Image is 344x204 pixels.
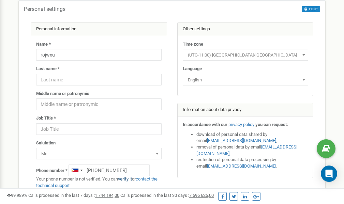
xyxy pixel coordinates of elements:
[118,176,132,182] a: verify it
[24,6,65,12] h5: Personal settings
[36,41,51,48] label: Name *
[36,49,162,61] input: Name
[36,115,56,122] label: Job Title *
[196,144,297,156] a: [EMAIL_ADDRESS][DOMAIN_NAME]
[228,122,254,127] a: privacy policy
[185,75,306,85] span: English
[36,176,158,188] a: contact the technical support
[7,193,27,198] span: 99,989%
[31,22,167,36] div: Personal information
[196,157,308,169] li: restriction of personal data processing by email .
[120,193,214,198] span: Calls processed in the last 30 days :
[183,66,202,72] label: Language
[183,49,308,61] span: (UTC-11:00) Pacific/Midway
[36,98,162,110] input: Middle name or patronymic
[36,176,162,189] p: Your phone number is not verified. You can or
[36,140,56,146] label: Salutation
[255,122,288,127] strong: you can request:
[302,6,320,12] button: HELP
[36,168,68,174] label: Phone number *
[36,66,60,72] label: Last name *
[196,131,308,144] li: download of personal data shared by email ,
[36,91,89,97] label: Middle name or patronymic
[196,144,308,157] li: removal of personal data by email ,
[183,41,203,48] label: Time zone
[178,22,313,36] div: Other settings
[185,50,306,60] span: (UTC-11:00) Pacific/Midway
[189,193,214,198] u: 7 596 625,00
[178,103,313,117] div: Information about data privacy
[321,166,337,182] div: Open Intercom Messenger
[69,165,85,176] div: Telephone country code
[183,74,308,85] span: English
[95,193,119,198] u: 1 744 194,00
[36,148,162,159] span: Mr.
[36,123,162,135] input: Job Title
[207,138,276,143] a: [EMAIL_ADDRESS][DOMAIN_NAME]
[207,163,276,169] a: [EMAIL_ADDRESS][DOMAIN_NAME]
[36,74,162,85] input: Last name
[39,149,159,159] span: Mr.
[69,164,150,176] input: +1-800-555-55-55
[28,193,119,198] span: Calls processed in the last 7 days :
[183,122,227,127] strong: In accordance with our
